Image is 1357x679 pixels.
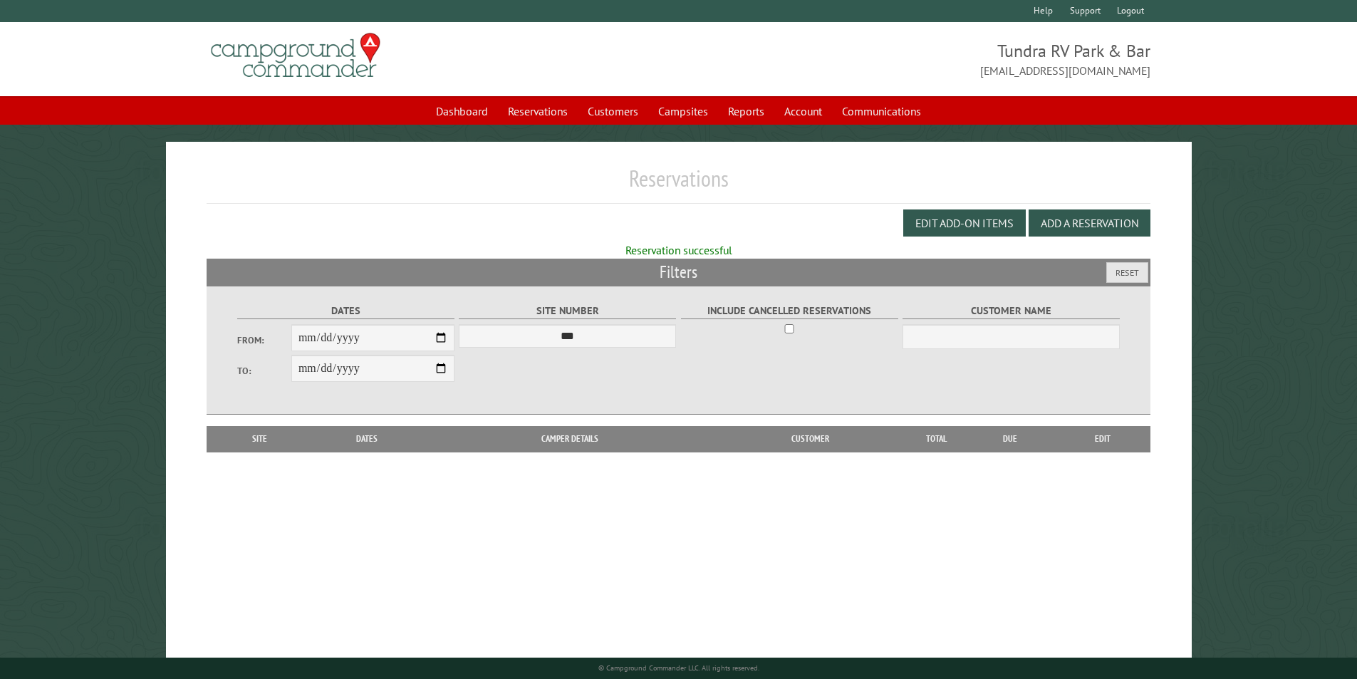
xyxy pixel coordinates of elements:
[719,98,773,125] a: Reports
[214,426,306,452] th: Site
[712,426,908,452] th: Customer
[965,426,1055,452] th: Due
[833,98,930,125] a: Communications
[908,426,965,452] th: Total
[1106,262,1148,283] button: Reset
[207,28,385,83] img: Campground Commander
[207,165,1151,204] h1: Reservations
[237,303,454,319] label: Dates
[499,98,576,125] a: Reservations
[903,209,1026,237] button: Edit Add-on Items
[207,242,1151,258] div: Reservation successful
[428,426,712,452] th: Camper Details
[237,364,291,378] label: To:
[598,663,759,673] small: © Campground Commander LLC. All rights reserved.
[1029,209,1150,237] button: Add a Reservation
[776,98,831,125] a: Account
[650,98,717,125] a: Campsites
[681,303,898,319] label: Include Cancelled Reservations
[1055,426,1151,452] th: Edit
[237,333,291,347] label: From:
[207,259,1151,286] h2: Filters
[679,39,1151,79] span: Tundra RV Park & Bar [EMAIL_ADDRESS][DOMAIN_NAME]
[427,98,496,125] a: Dashboard
[579,98,647,125] a: Customers
[903,303,1120,319] label: Customer Name
[306,426,428,452] th: Dates
[459,303,676,319] label: Site Number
